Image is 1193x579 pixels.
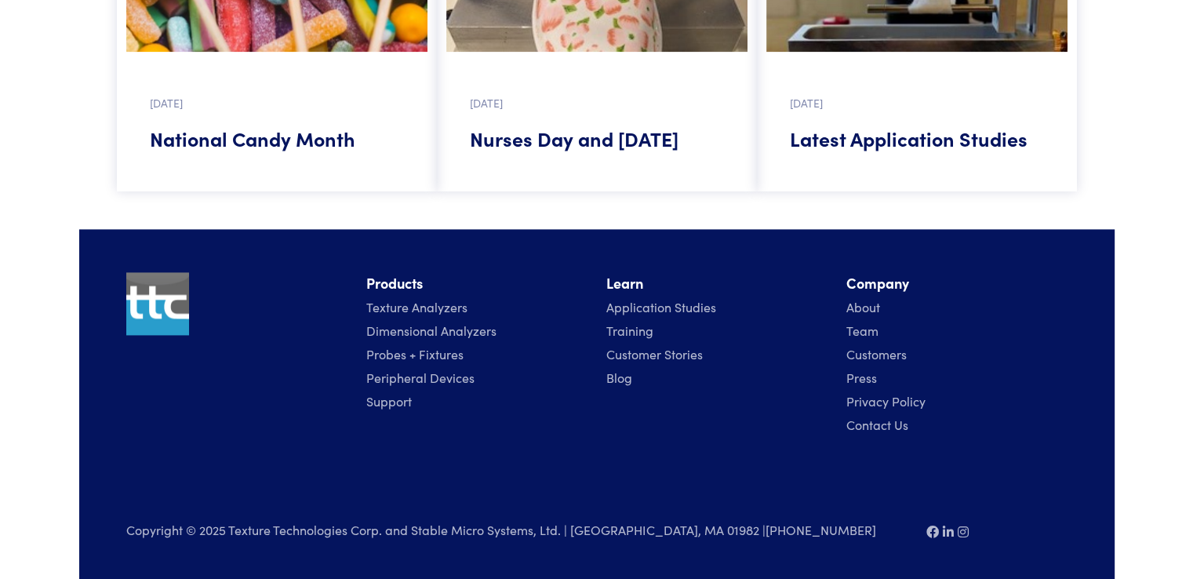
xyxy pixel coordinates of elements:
a: About [846,298,880,315]
li: Company [846,272,1068,295]
p: Copyright © 2025 Texture Technologies Corp. and Stable Micro Systems, Ltd. | [GEOGRAPHIC_DATA], M... [126,519,907,541]
a: Texture Analyzers [366,298,467,315]
a: Training [606,322,653,339]
a: [PHONE_NUMBER] [766,521,876,538]
a: Support [366,392,412,410]
a: Nurses Day and [DATE] [470,125,724,152]
a: Dimensional Analyzers [366,322,496,339]
a: Press [846,369,877,386]
a: Peripheral Devices [366,369,475,386]
a: Privacy Policy [846,392,926,410]
p: [DATE] [470,94,724,111]
a: Latest Application Studies [790,125,1044,152]
a: Probes + Fixtures [366,345,464,362]
a: Customers [846,345,907,362]
p: [DATE] [790,94,1044,111]
li: Learn [606,272,827,295]
a: National Candy Month [150,125,404,152]
a: Contact Us [846,416,908,433]
a: Blog [606,369,632,386]
a: Team [846,322,878,339]
a: Application Studies [606,298,716,315]
a: Customer Stories [606,345,703,362]
img: ttc_logo_1x1_v1.0.png [126,272,189,335]
p: [DATE] [150,94,404,111]
li: Products [366,272,587,295]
